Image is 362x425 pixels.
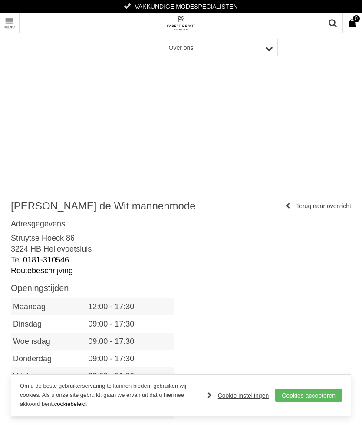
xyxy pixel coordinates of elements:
a: Fabert de Wit [96,13,266,33]
span: 3224 HB [11,245,41,253]
td: 09:00 - 17:30 [86,350,174,367]
h2: Openingstijden [11,283,174,294]
td: 09:00 - 17:30 [86,333,174,350]
td: Woensdag [11,333,86,350]
h3: Adresgegevens [11,219,351,229]
span: 0 [353,15,360,22]
a: Cookies accepteren [275,389,342,402]
h3: Over ons [85,39,277,56]
td: Dinsdag [11,315,86,333]
h1: [PERSON_NAME] de Wit mannenmode [11,199,351,212]
a: cookiebeleid [54,401,86,407]
div: Tel. [11,219,351,276]
td: 12:00 - 17:30 [86,298,174,315]
img: Fabert de Wit [166,16,196,30]
td: 09:00 - 21:00 [86,367,174,385]
p: Om u de beste gebruikerservaring te kunnen bieden, gebruiken wij cookies. Als u onze site gebruik... [20,382,199,409]
a: Cookie instellingen [207,389,269,402]
td: Donderdag [11,350,86,367]
span: Struytse Hoeck 86 [11,234,75,242]
td: 09:00 - 17:30 [86,315,174,333]
a: 0181-310546 [23,255,69,264]
a: Terug naar overzicht [286,199,351,212]
a: Routebeschrijving [11,266,73,275]
td: Vrijdag [11,367,86,385]
td: Maandag [11,298,86,315]
span: Hellevoetsluis [43,245,92,253]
